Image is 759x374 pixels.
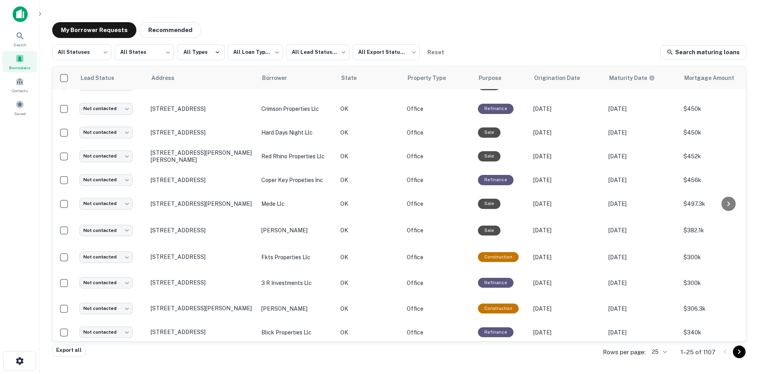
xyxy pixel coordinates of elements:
p: OK [340,199,399,208]
p: Office [407,328,470,337]
button: My Borrower Requests [52,22,136,38]
div: This loan purpose was for refinancing [478,104,514,114]
p: [STREET_ADDRESS][PERSON_NAME] [151,200,253,207]
p: [DATE] [608,304,676,313]
span: Purpose [479,73,512,83]
p: $306.3k [683,304,755,313]
p: [DATE] [533,176,600,184]
p: [DATE] [533,226,600,235]
p: $450k [683,104,755,113]
p: $497.3k [683,199,755,208]
p: [DATE] [533,328,600,337]
p: [STREET_ADDRESS] [151,105,253,112]
span: Origination Date [534,73,590,83]
div: Sale [478,151,500,161]
p: [STREET_ADDRESS][PERSON_NAME][PERSON_NAME] [151,149,253,163]
th: Address [147,67,257,89]
th: Purpose [474,67,529,89]
p: [DATE] [533,304,600,313]
button: Reset [423,44,448,60]
p: $452k [683,152,755,161]
span: Address [151,73,185,83]
p: Office [407,152,470,161]
div: Not contacted [79,198,133,209]
p: [DATE] [533,128,600,137]
p: OK [340,253,399,262]
a: Search [2,28,37,49]
p: OK [340,328,399,337]
p: coper key propeties inc [261,176,332,184]
p: Office [407,226,470,235]
span: Maturity dates displayed may be estimated. Please contact the lender for the most accurate maturi... [609,74,665,82]
p: Office [407,128,470,137]
p: [DATE] [608,279,676,287]
div: Not contacted [79,150,133,162]
button: Go to next page [733,346,746,358]
p: [DATE] [533,152,600,161]
p: [DATE] [608,226,676,235]
div: All Export Statuses [353,42,420,63]
p: [STREET_ADDRESS] [151,227,253,234]
div: Not contacted [79,127,133,138]
div: This loan purpose was for refinancing [478,175,514,185]
div: Sale [478,127,500,137]
th: Lead Status [76,67,147,89]
div: All Lead Statuses [286,42,349,63]
p: [STREET_ADDRESS] [151,253,253,260]
p: OK [340,176,399,184]
span: Lead Status [80,73,125,83]
iframe: Chat Widget [719,285,759,323]
span: Saved [14,110,26,117]
div: This loan purpose was for construction [478,252,519,262]
p: Office [407,279,470,287]
p: 1–25 of 1107 [681,347,716,357]
p: [DATE] [608,328,676,337]
p: [DATE] [533,199,600,208]
a: Contacts [2,74,37,95]
p: [DATE] [608,199,676,208]
p: $450k [683,128,755,137]
div: This loan purpose was for refinancing [478,327,514,337]
span: State [341,73,367,83]
p: [DATE] [608,152,676,161]
p: Office [407,199,470,208]
div: Sale [478,199,500,209]
span: Property Type [408,73,456,83]
p: [STREET_ADDRESS] [151,279,253,286]
th: State [336,67,403,89]
p: red rhino properties llc [261,152,332,161]
a: Saved [2,97,37,118]
p: OK [340,226,399,235]
p: [STREET_ADDRESS] [151,129,253,136]
th: Origination Date [529,67,604,89]
div: Not contacted [79,327,133,338]
p: 3 r investments llc [261,279,332,287]
a: Search maturing loans [660,45,746,59]
p: hard days night llc [261,128,332,137]
span: Borrower [262,73,297,83]
p: [DATE] [533,253,600,262]
div: All States [115,42,174,63]
p: [DATE] [608,104,676,113]
button: Recommended [140,22,201,38]
div: This loan purpose was for construction [478,304,519,313]
p: [DATE] [608,128,676,137]
span: Mortgage Amount [684,73,744,83]
p: [PERSON_NAME] [261,226,332,235]
div: 25 [649,346,668,358]
th: Mortgage Amount [680,67,759,89]
span: Search [13,42,26,48]
div: Maturity dates displayed may be estimated. Please contact the lender for the most accurate maturi... [609,74,655,82]
th: Maturity dates displayed may be estimated. Please contact the lender for the most accurate maturi... [604,67,680,89]
div: Not contacted [79,277,133,289]
p: [STREET_ADDRESS][PERSON_NAME] [151,305,253,312]
p: Office [407,304,470,313]
div: Not contacted [79,103,133,114]
div: Sale [478,226,500,235]
div: Not contacted [79,251,133,263]
p: [DATE] [533,104,600,113]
